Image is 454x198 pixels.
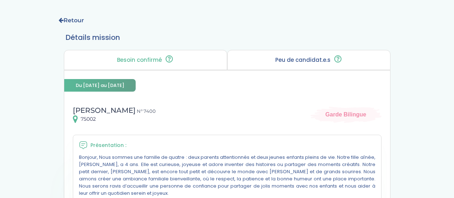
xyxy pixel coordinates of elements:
p: Bonjour, Nous sommes une famille de quatre : deux parents attentionnés et deux jeunes enfants ple... [79,154,375,197]
span: N° 7400 [137,108,156,114]
h3: Détails mission [66,32,389,43]
p: Peu de candidat.e.s [275,57,331,63]
p: Besoin confirmé [117,57,162,63]
a: Retour [58,17,84,24]
span: Garde Bilingue [326,111,366,119]
span: [PERSON_NAME] [73,106,136,115]
span: 75002 [81,115,96,123]
span: Présentation : [90,142,126,149]
span: Du [DATE] au [DATE] [64,79,136,92]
